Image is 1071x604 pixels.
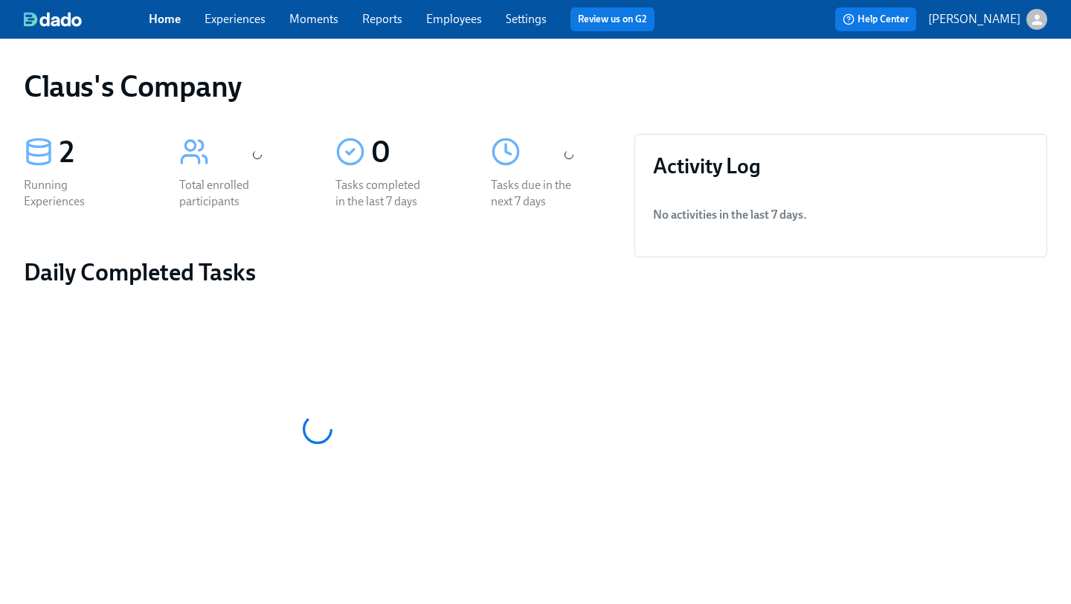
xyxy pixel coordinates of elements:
[653,152,1029,179] h3: Activity Log
[928,11,1020,28] p: [PERSON_NAME]
[426,12,482,26] a: Employees
[24,68,242,104] h1: Claus's Company
[24,12,82,27] img: dado
[835,7,916,31] button: Help Center
[506,12,547,26] a: Settings
[24,12,149,27] a: dado
[843,12,909,27] span: Help Center
[362,12,402,26] a: Reports
[24,177,119,210] div: Running Experiences
[59,134,144,171] div: 2
[205,12,266,26] a: Experiences
[653,197,1029,233] li: No activities in the last 7 days .
[491,177,586,210] div: Tasks due in the next 7 days
[371,134,455,171] div: 0
[578,12,647,27] a: Review us on G2
[570,7,654,31] button: Review us on G2
[24,257,611,287] h2: Daily Completed Tasks
[149,12,181,26] a: Home
[335,177,431,210] div: Tasks completed in the last 7 days
[928,9,1047,30] button: [PERSON_NAME]
[289,12,338,26] a: Moments
[179,177,274,210] div: Total enrolled participants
